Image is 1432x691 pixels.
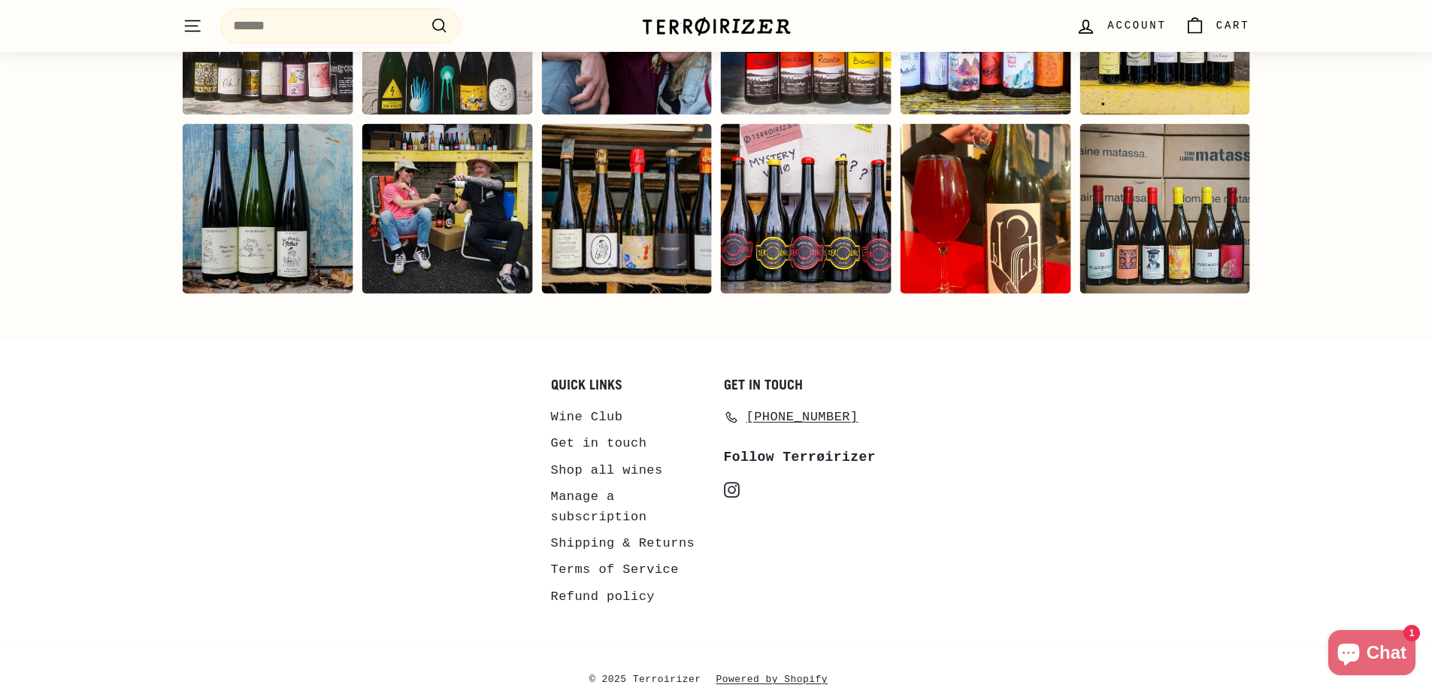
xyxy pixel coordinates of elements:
[724,377,882,392] h2: Get in touch
[724,447,882,468] div: Follow Terrøirizer
[1324,630,1420,679] inbox-online-store-chat: Shopify online store chat
[724,404,858,430] a: [PHONE_NUMBER]
[362,124,532,295] div: Instagram post opens in a popup
[716,671,843,689] a: Powered by Shopify
[551,430,647,456] a: Get in touch
[746,407,858,427] span: [PHONE_NUMBER]
[182,124,353,295] div: Instagram post opens in a popup
[551,377,709,392] h2: Quick links
[900,124,1070,295] div: Instagram post opens in a popup
[720,124,891,295] div: Instagram post opens in a popup
[589,671,716,689] span: © 2025 Terroirizer
[551,583,655,610] a: Refund policy
[1107,17,1166,34] span: Account
[551,457,663,483] a: Shop all wines
[551,404,623,430] a: Wine Club
[551,556,679,583] a: Terms of Service
[1176,4,1259,48] a: Cart
[541,124,712,295] div: Instagram post opens in a popup
[1067,4,1175,48] a: Account
[1216,17,1250,34] span: Cart
[551,483,709,530] a: Manage a subscription
[1079,124,1250,295] div: Instagram post opens in a popup
[551,530,695,556] a: Shipping & Returns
